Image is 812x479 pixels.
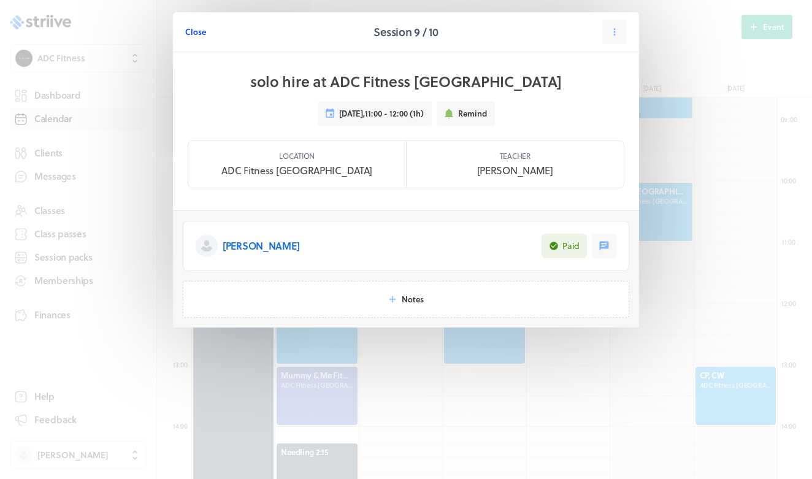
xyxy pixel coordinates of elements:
span: Notes [402,294,424,305]
button: Close [185,20,206,44]
p: Teacher [500,151,530,161]
p: [PERSON_NAME] [477,163,553,178]
button: Remind [437,101,495,126]
button: [DATE],11:00 - 12:00 (1h) [318,101,432,126]
span: Remind [458,108,487,119]
div: Paid [562,240,580,252]
span: Close [185,26,206,37]
h1: solo hire at ADC Fitness [GEOGRAPHIC_DATA] [250,72,562,91]
p: ADC Fitness [GEOGRAPHIC_DATA] [221,163,372,178]
button: Notes [183,281,629,318]
h2: Session 9 / 10 [373,23,438,40]
p: [PERSON_NAME] [223,239,299,253]
p: Location [279,151,315,161]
